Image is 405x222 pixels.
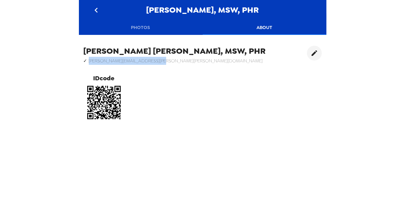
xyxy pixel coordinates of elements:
[146,6,259,14] span: [PERSON_NAME], MSW, PHR
[93,71,114,82] span: IDcode
[84,57,266,65] h6: ✓ [PERSON_NAME][EMAIL_ADDRESS][PERSON_NAME][PERSON_NAME][DOMAIN_NAME]
[203,20,326,35] button: About
[79,20,203,35] button: Photos
[84,82,124,123] img: qr code
[307,46,322,61] button: edit
[84,46,266,57] h5: [PERSON_NAME] [PERSON_NAME], MSW, PHR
